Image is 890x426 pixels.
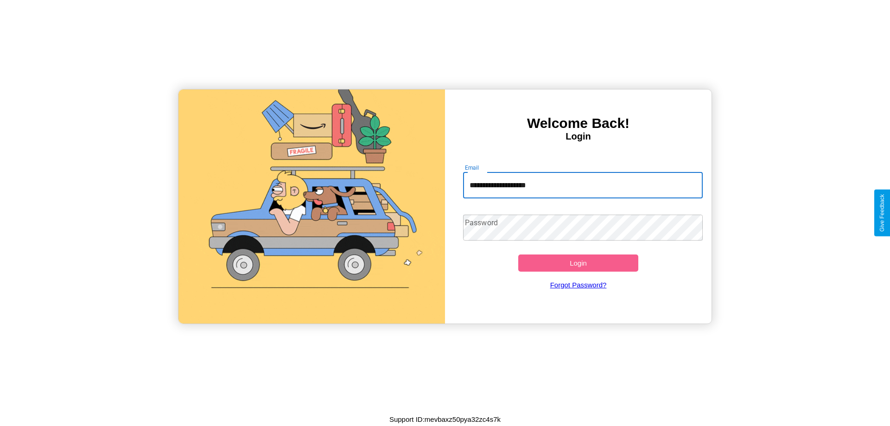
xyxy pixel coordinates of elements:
[445,115,712,131] h3: Welcome Back!
[389,413,501,426] p: Support ID: mevbaxz50pya32zc4s7k
[465,164,479,172] label: Email
[178,89,445,324] img: gif
[518,254,638,272] button: Login
[879,194,885,232] div: Give Feedback
[458,272,699,298] a: Forgot Password?
[445,131,712,142] h4: Login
